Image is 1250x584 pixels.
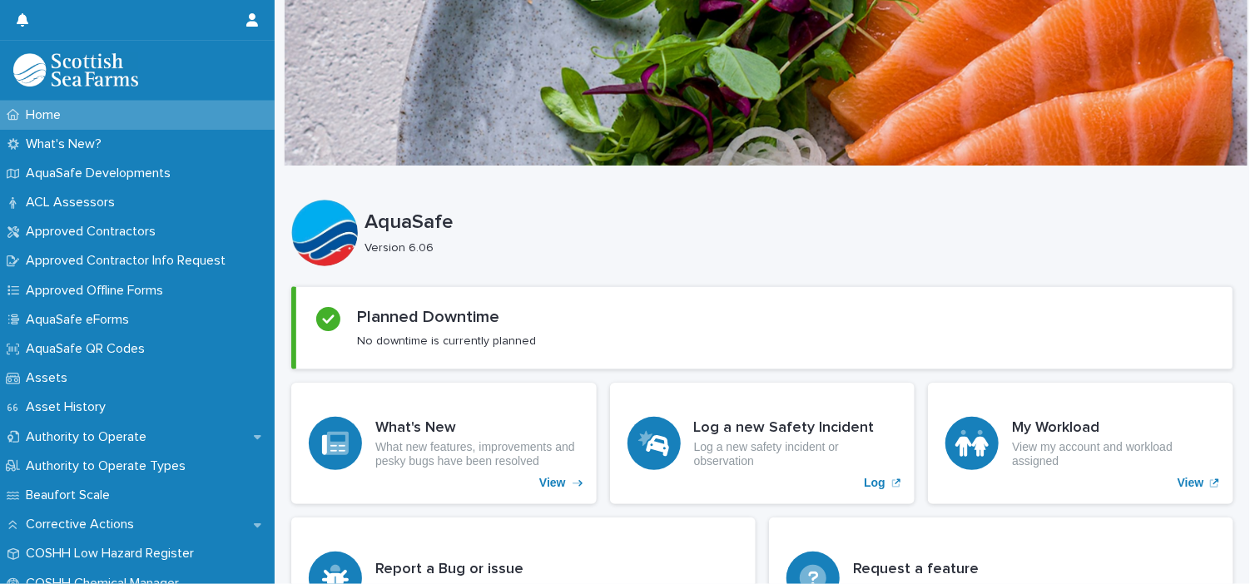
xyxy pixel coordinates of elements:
p: COSHH Low Hazard Register [19,546,207,562]
p: Assets [19,370,81,386]
h3: Report a Bug or issue [375,561,597,579]
p: AquaSafe [365,210,1227,235]
p: Version 6.06 [365,241,1220,255]
p: Authority to Operate [19,429,160,445]
h2: Planned Downtime [357,307,499,327]
p: No downtime is currently planned [357,334,536,349]
p: Home [19,107,74,123]
p: What's New? [19,136,115,152]
p: AquaSafe QR Codes [19,341,158,357]
p: Asset History [19,399,119,415]
p: Approved Offline Forms [19,283,176,299]
p: View my account and workload assigned [1012,440,1216,468]
p: Log a new safety incident or observation [694,440,898,468]
p: AquaSafe eForms [19,312,142,328]
p: Corrective Actions [19,517,147,532]
p: AquaSafe Developments [19,166,184,181]
a: View [928,383,1233,504]
p: Authority to Operate Types [19,458,199,474]
p: ACL Assessors [19,195,128,210]
h3: Request a feature [853,561,1127,579]
p: View [1178,476,1204,490]
h3: My Workload [1012,419,1216,438]
p: What new features, improvements and pesky bugs have been resolved [375,440,579,468]
a: View [291,383,597,504]
h3: What's New [375,419,579,438]
p: Beaufort Scale [19,487,123,503]
p: Approved Contractors [19,224,169,240]
p: Approved Contractor Info Request [19,253,239,269]
p: Log [864,476,885,490]
a: Log [610,383,915,504]
h3: Log a new Safety Incident [694,419,898,438]
img: bPIBxiqnSb2ggTQWdOVV [13,53,138,87]
p: View [539,476,566,490]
